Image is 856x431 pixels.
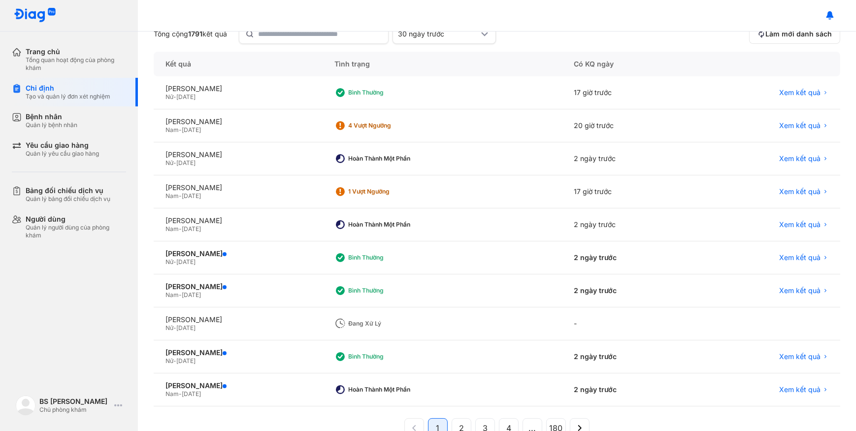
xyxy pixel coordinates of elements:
div: Bình thường [348,353,427,361]
span: Nữ [165,159,173,166]
div: 17 giờ trước [562,175,695,208]
span: Nữ [165,93,173,100]
div: Hoàn thành một phần [348,386,427,394]
span: - [179,225,182,232]
span: Nữ [165,357,173,365]
div: [PERSON_NAME] [165,150,311,159]
span: Nam [165,192,179,199]
span: Xem kết quả [779,352,821,361]
div: Quản lý yêu cầu giao hàng [26,150,99,158]
button: Làm mới danh sách [749,24,840,44]
span: [DATE] [182,291,201,298]
div: Bảng đối chiếu dịch vụ [26,186,110,195]
div: Trang chủ [26,47,126,56]
img: logo [16,396,35,415]
span: - [173,324,176,332]
div: [PERSON_NAME] [165,117,311,126]
span: [DATE] [182,126,201,133]
span: [DATE] [182,225,201,232]
span: - [173,258,176,265]
div: 20 giờ trước [562,109,695,142]
div: Quản lý bảng đối chiếu dịch vụ [26,195,110,203]
div: Người dùng [26,215,126,224]
span: [DATE] [176,159,196,166]
div: Quản lý bệnh nhân [26,121,77,129]
span: - [173,93,176,100]
span: [DATE] [176,258,196,265]
div: Chỉ định [26,84,110,93]
div: Hoàn thành một phần [348,221,427,229]
div: [PERSON_NAME] [165,183,311,192]
span: Nam [165,390,179,398]
div: [PERSON_NAME] [165,381,311,390]
div: [PERSON_NAME] [165,84,311,93]
div: Tình trạng [323,52,562,76]
div: Bệnh nhân [26,112,77,121]
span: - [179,126,182,133]
span: Nữ [165,324,173,332]
div: 30 ngày trước [398,30,479,38]
span: - [173,357,176,365]
div: Bình thường [348,287,427,295]
span: - [173,159,176,166]
span: Xem kết quả [779,121,821,130]
div: Yêu cầu giao hàng [26,141,99,150]
div: Tạo và quản lý đơn xét nghiệm [26,93,110,100]
div: Quản lý người dùng của phòng khám [26,224,126,239]
div: [PERSON_NAME] [165,249,311,258]
div: [PERSON_NAME] [165,315,311,324]
span: Xem kết quả [779,154,821,163]
span: - [179,192,182,199]
span: [DATE] [176,93,196,100]
span: Nam [165,126,179,133]
span: - [179,291,182,298]
span: [DATE] [182,390,201,398]
div: 2 ngày trước [562,373,695,406]
div: Kết quả [154,52,323,76]
span: Xem kết quả [779,187,821,196]
div: Có KQ ngày [562,52,695,76]
img: logo [14,8,56,23]
span: [DATE] [182,192,201,199]
span: Xem kết quả [779,385,821,394]
div: Bình thường [348,254,427,262]
span: [DATE] [176,324,196,332]
span: Nam [165,225,179,232]
span: Nam [165,291,179,298]
span: [DATE] [176,357,196,365]
div: 2 ngày trước [562,241,695,274]
span: Xem kết quả [779,88,821,97]
span: Nữ [165,258,173,265]
div: Bình thường [348,89,427,97]
div: Tổng cộng kết quả [154,30,227,38]
div: BS [PERSON_NAME] [39,397,110,406]
span: Xem kết quả [779,220,821,229]
div: 2 ngày trước [562,274,695,307]
span: Xem kết quả [779,286,821,295]
div: [PERSON_NAME] [165,282,311,291]
div: 2 ngày trước [562,208,695,241]
div: 4 Vượt ngưỡng [348,122,427,130]
div: 2 ngày trước [562,142,695,175]
span: Xem kết quả [779,253,821,262]
div: [PERSON_NAME] [165,216,311,225]
div: 17 giờ trước [562,76,695,109]
div: 1 Vượt ngưỡng [348,188,427,196]
span: - [179,390,182,398]
div: Đang xử lý [348,320,427,328]
span: Làm mới danh sách [765,30,832,38]
div: Hoàn thành một phần [348,155,427,163]
div: 2 ngày trước [562,340,695,373]
div: [PERSON_NAME] [165,348,311,357]
span: 1791 [188,30,202,38]
div: Tổng quan hoạt động của phòng khám [26,56,126,72]
div: Chủ phòng khám [39,406,110,414]
div: - [562,307,695,340]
